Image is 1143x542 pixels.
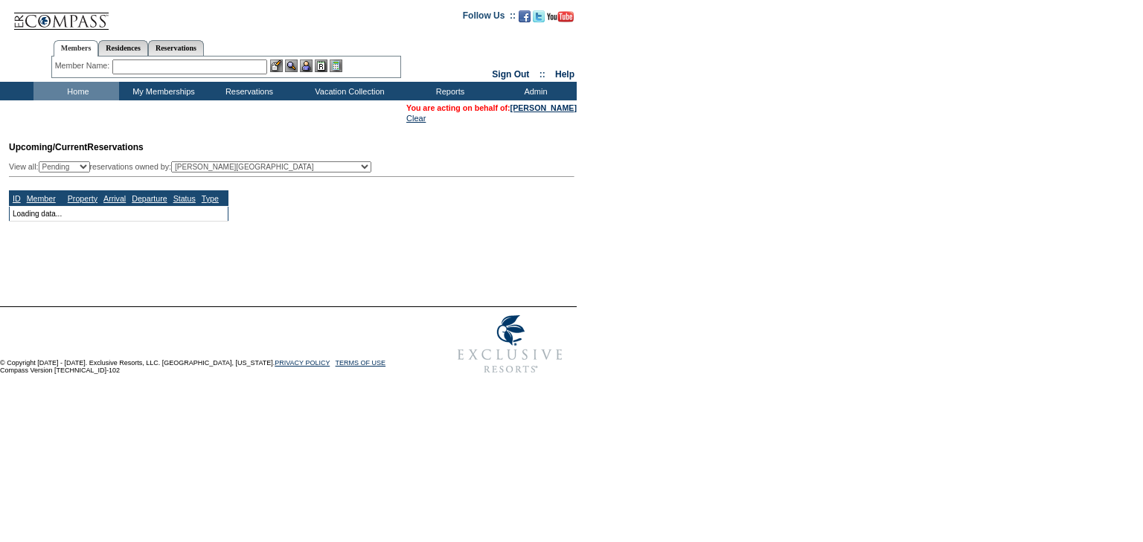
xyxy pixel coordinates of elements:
span: Upcoming/Current [9,142,87,152]
a: Member [27,194,56,203]
td: Admin [491,82,577,100]
a: Arrival [103,194,126,203]
a: Type [202,194,219,203]
a: Clear [406,114,426,123]
a: ID [13,194,21,203]
img: b_edit.gif [270,59,283,72]
div: View all: reservations owned by: [9,161,378,172]
a: Sign Out [492,69,529,80]
td: Follow Us :: [463,9,516,27]
a: Members [54,40,99,57]
img: Impersonate [300,59,313,72]
td: Loading data... [10,206,228,221]
a: [PERSON_NAME] [510,103,577,112]
div: Member Name: [55,59,112,72]
a: Follow us on Twitter [533,15,545,24]
img: b_calculator.gif [330,59,342,72]
a: PRIVACY POLICY [275,359,330,367]
img: Become our fan on Facebook [519,10,531,22]
img: Reservations [315,59,327,72]
a: Residences [98,40,148,56]
img: Subscribe to our YouTube Channel [547,11,574,22]
a: Help [555,69,574,80]
span: :: [540,69,545,80]
td: Vacation Collection [290,82,406,100]
img: View [285,59,298,72]
a: TERMS OF USE [336,359,386,367]
a: Property [68,194,97,203]
a: Subscribe to our YouTube Channel [547,15,574,24]
img: Exclusive Resorts [444,307,577,381]
td: My Memberships [119,82,205,100]
span: You are acting on behalf of: [406,103,577,112]
span: Reservations [9,142,144,152]
td: Reservations [205,82,290,100]
a: Status [173,194,196,203]
td: Reports [406,82,491,100]
a: Reservations [148,40,204,56]
td: Home [33,82,119,100]
a: Become our fan on Facebook [519,15,531,24]
a: Departure [132,194,167,203]
img: Follow us on Twitter [533,10,545,22]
